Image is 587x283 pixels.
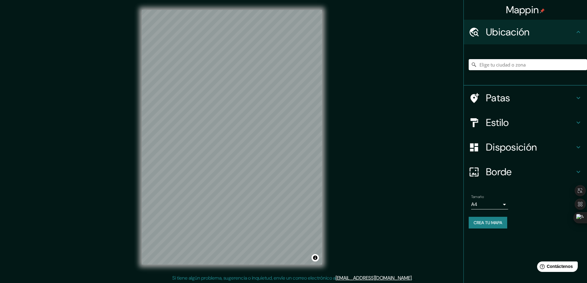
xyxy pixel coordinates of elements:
font: Si tiene algún problema, sugerencia o inquietud, envíe un correo electrónico a [172,275,336,281]
button: Crea tu mapa [469,217,507,228]
font: Ubicación [486,26,530,38]
font: Patas [486,91,510,104]
div: A4 [471,200,508,209]
button: Activar o desactivar atribución [312,254,319,261]
div: Ubicación [464,20,587,44]
font: Estilo [486,116,509,129]
font: . [414,274,415,281]
div: Estilo [464,110,587,135]
div: Disposición [464,135,587,160]
font: Mappin [506,3,539,16]
font: A4 [471,201,477,208]
div: Borde [464,160,587,184]
input: Elige tu ciudad o zona [469,59,587,70]
font: Borde [486,165,512,178]
div: Patas [464,86,587,110]
canvas: Mapa [142,10,322,265]
font: Disposición [486,141,537,154]
a: [EMAIL_ADDRESS][DOMAIN_NAME] [336,275,412,281]
font: Crea tu mapa [474,220,502,225]
iframe: Lanzador de widgets de ayuda [532,259,580,276]
font: . [413,274,414,281]
img: pin-icon.png [540,8,545,13]
font: Tamaño [471,194,484,199]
